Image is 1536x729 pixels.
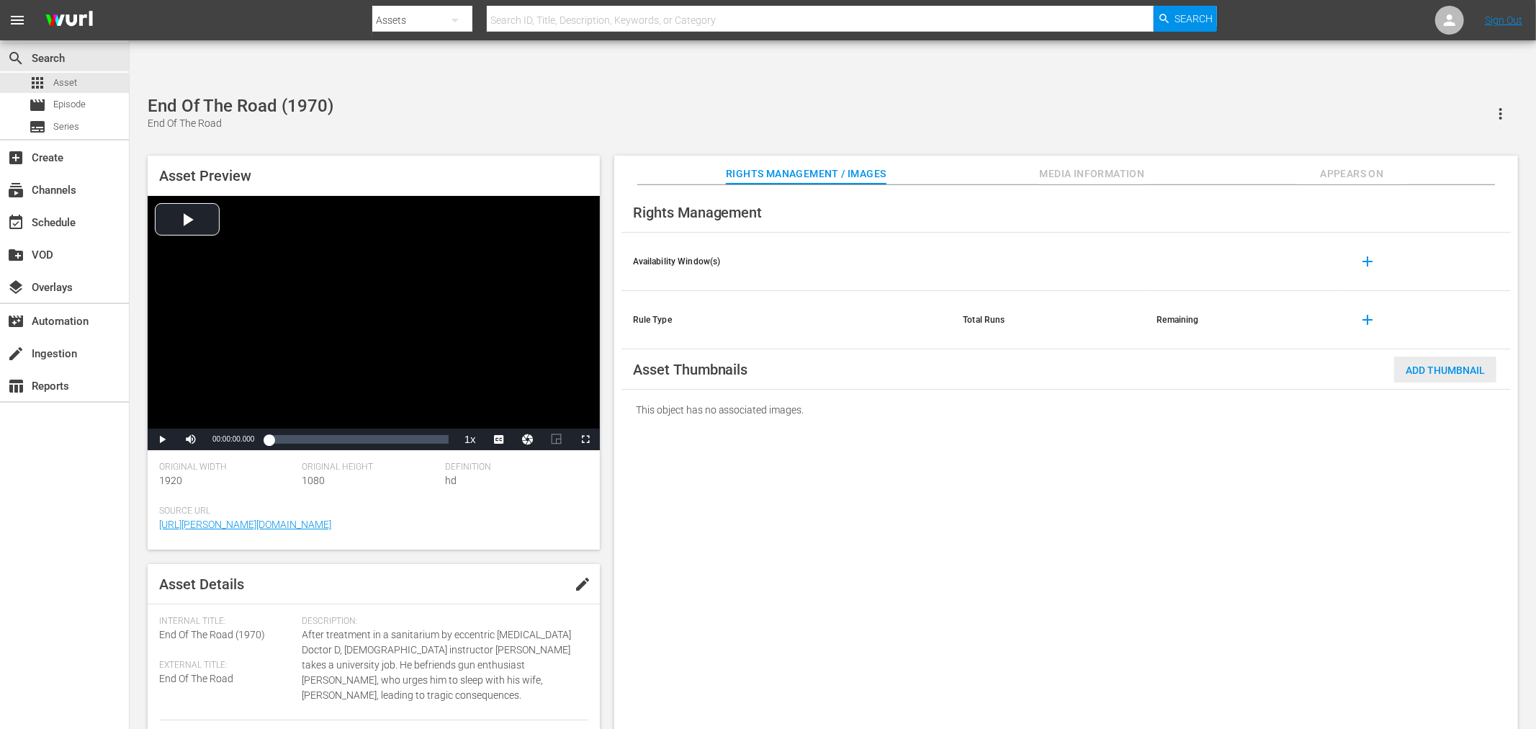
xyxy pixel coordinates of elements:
span: Asset Details [159,576,244,593]
span: 1920 [159,475,182,486]
span: Ingestion [7,345,24,362]
a: [URL][PERSON_NAME][DOMAIN_NAME] [159,519,331,530]
span: Episode [29,97,46,114]
img: ans4CAIJ8jUAAAAAAAAAAAAAAAAAAAAAAAAgQb4GAAAAAAAAAAAAAAAAAAAAAAAAJMjXAAAAAAAAAAAAAAAAAAAAAAAAgAT5G... [35,4,104,37]
span: 1080 [302,475,325,486]
span: Automation [7,313,24,330]
div: Video Player [148,196,600,450]
span: After treatment in a sanitarium by eccentric [MEDICAL_DATA] Doctor D, [DEMOGRAPHIC_DATA] instruct... [302,627,581,703]
span: Create [7,149,24,166]
span: Asset [29,74,46,91]
span: edit [574,576,591,593]
div: Progress Bar [269,435,448,444]
span: Asset Preview [159,167,251,184]
span: Schedule [7,214,24,231]
span: 00:00:00.000 [212,435,254,443]
span: hd [445,475,457,486]
button: Picture-in-Picture [542,429,571,450]
span: add [1359,253,1376,270]
button: Add Thumbnail [1394,357,1496,383]
span: menu [9,12,26,29]
div: End Of The Road [148,116,333,131]
div: End Of The Road (1970) [148,96,333,116]
button: add [1350,303,1385,337]
span: Internal Title: [159,616,295,627]
button: add [1350,244,1385,279]
span: Overlays [7,279,24,296]
span: VOD [7,246,24,264]
span: Original Width [159,462,295,473]
span: End Of The Road [159,673,233,684]
span: End Of The Road (1970) [159,629,265,640]
button: Playback Rate [456,429,485,450]
th: Remaining [1146,291,1339,349]
span: Series [29,118,46,135]
span: Reports [7,377,24,395]
span: Add Thumbnail [1394,364,1496,376]
button: Play [148,429,176,450]
span: Asset [53,76,77,90]
span: Description: [302,616,581,627]
th: Total Runs [951,291,1145,349]
span: Channels [7,182,24,199]
button: Mute [176,429,205,450]
button: edit [565,567,600,601]
span: Search [7,50,24,67]
span: Series [53,120,79,134]
span: Definition [445,462,581,473]
th: Availability Window(s) [621,233,952,291]
span: add [1359,311,1376,328]
span: Media Information [1038,165,1146,183]
span: Episode [53,97,86,112]
span: Original Height [302,462,439,473]
span: Rights Management [633,204,763,221]
button: Search [1154,6,1217,32]
span: Asset Thumbnails [633,361,748,378]
th: Rule Type [621,291,952,349]
span: Rights Management / Images [726,165,886,183]
span: Search [1175,6,1213,32]
button: Jump To Time [513,429,542,450]
span: Source Url [159,506,581,517]
div: This object has no associated images. [621,390,1511,430]
span: Appears On [1298,165,1406,183]
button: Fullscreen [571,429,600,450]
span: External Title: [159,660,295,671]
button: Captions [485,429,513,450]
a: Sign Out [1485,14,1522,26]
